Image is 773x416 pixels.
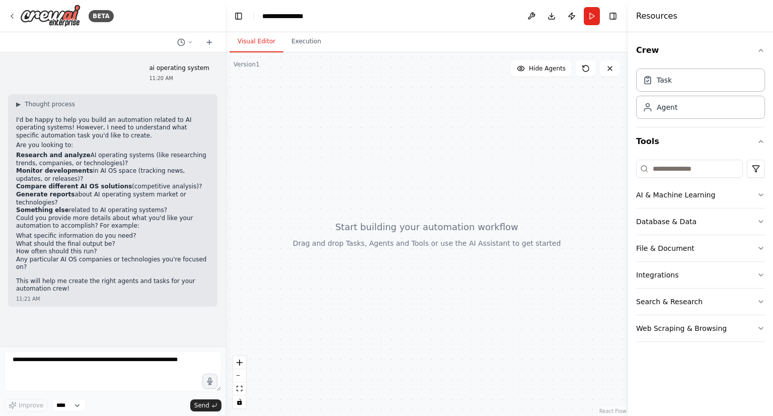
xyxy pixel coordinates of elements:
strong: Compare different AI OS solutions [16,183,132,190]
div: Tools [636,156,765,350]
button: Start a new chat [201,36,217,48]
button: Hide left sidebar [231,9,246,23]
li: What specific information do you need? [16,232,209,240]
p: ai operating system [149,64,209,73]
div: 11:20 AM [149,75,209,82]
button: zoom out [233,369,246,382]
span: Thought process [25,100,75,108]
button: Switch to previous chat [173,36,197,48]
nav: breadcrumb [262,11,303,21]
button: Hide Agents [511,60,572,77]
strong: Monitor developments [16,167,93,174]
li: in AI OS space (tracking news, updates, or releases)? [16,167,209,183]
p: I'd be happy to help you build an automation related to AI operating systems! However, I need to ... [16,116,209,140]
button: AI & Machine Learning [636,182,765,208]
button: Tools [636,127,765,156]
span: ▶ [16,100,21,108]
div: React Flow controls [233,356,246,408]
div: Version 1 [234,60,260,68]
strong: Something else [16,206,69,214]
li: How often should this run? [16,248,209,256]
p: This will help me create the right agents and tasks for your automation crew! [16,278,209,293]
button: Database & Data [636,209,765,235]
li: related to AI operating systems? [16,206,209,215]
li: Any particular AI OS companies or technologies you're focused on? [16,256,209,271]
li: What should the final output be? [16,240,209,248]
button: Search & Research [636,289,765,315]
strong: Generate reports [16,191,74,198]
div: Crew [636,64,765,127]
span: Hide Agents [529,64,566,73]
li: (competitive analysis)? [16,183,209,191]
div: 11:21 AM [16,295,209,303]
button: Execution [283,31,329,52]
div: BETA [89,10,114,22]
button: Web Scraping & Browsing [636,315,765,341]
button: Send [190,399,221,411]
h4: Resources [636,10,677,22]
span: Improve [19,401,43,409]
li: about AI operating system market or technologies? [16,191,209,206]
p: Are you looking to: [16,142,209,150]
div: Task [657,75,672,85]
button: Click to speak your automation idea [202,374,217,389]
button: File & Document [636,235,765,261]
div: Agent [657,102,677,112]
button: fit view [233,382,246,395]
button: Hide right sidebar [606,9,620,23]
p: Could you provide more details about what you'd like your automation to accomplish? For example: [16,215,209,230]
button: ▶Thought process [16,100,75,108]
a: React Flow attribution [599,408,627,414]
span: Send [194,401,209,409]
button: Improve [4,399,48,412]
strong: Research and analyze [16,152,91,159]
button: Visual Editor [229,31,283,52]
button: zoom in [233,356,246,369]
li: AI operating systems (like researching trends, companies, or technologies)? [16,152,209,167]
button: toggle interactivity [233,395,246,408]
img: Logo [20,5,81,27]
button: Integrations [636,262,765,288]
button: Crew [636,36,765,64]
